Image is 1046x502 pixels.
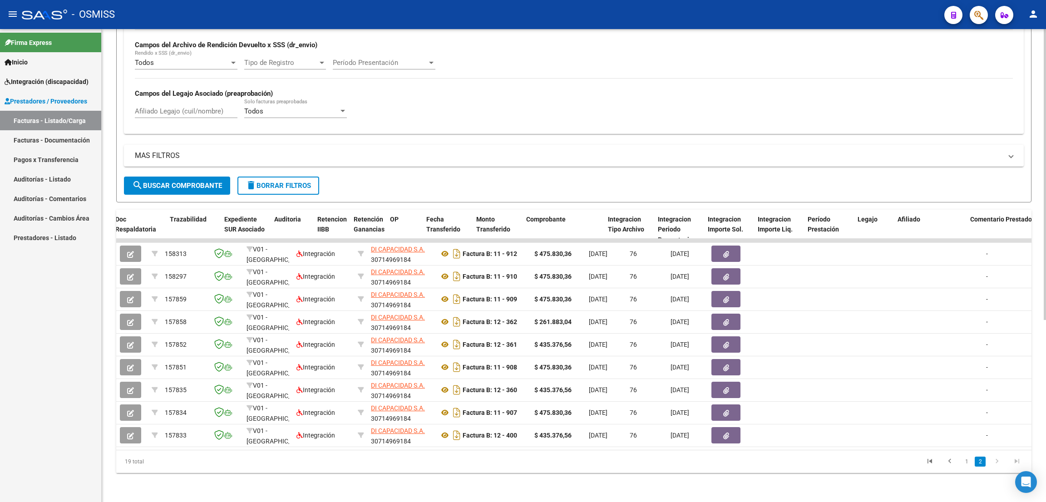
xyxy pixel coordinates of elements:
[463,295,517,303] strong: Factura B: 11 - 909
[630,364,637,371] span: 76
[166,210,221,250] datatable-header-cell: Trazabilidad
[988,457,1006,467] a: go to next page
[371,246,425,253] span: DI CAPACIDAD S.A.
[941,457,958,467] a: go to previous page
[296,273,335,280] span: Integración
[986,273,988,280] span: -
[354,216,385,233] span: Retención Ganancias
[589,364,607,371] span: [DATE]
[451,405,463,420] i: Descargar documento
[165,386,187,394] span: 157835
[589,273,607,280] span: [DATE]
[132,180,143,191] mat-icon: search
[371,314,425,321] span: DI CAPACIDAD S.A.
[296,364,335,371] span: Integración
[296,409,335,416] span: Integración
[350,210,386,250] datatable-header-cell: Retención Ganancias
[423,210,473,250] datatable-header-cell: Fecha Transferido
[296,432,335,439] span: Integración
[274,216,301,223] span: Auditoria
[135,89,273,98] strong: Campos del Legajo Asociado (preaprobación)
[463,386,517,394] strong: Factura B: 12 - 360
[463,318,517,325] strong: Factura B: 12 - 362
[371,380,432,399] div: 30714969184
[671,386,689,394] span: [DATE]
[296,386,335,394] span: Integración
[523,210,604,250] datatable-header-cell: Comprobante
[589,250,607,257] span: [DATE]
[704,210,754,250] datatable-header-cell: Integracion Importe Sol.
[708,216,743,233] span: Integracion Importe Sol.
[1028,9,1039,20] mat-icon: person
[463,409,517,416] strong: Factura B: 11 - 907
[371,268,425,276] span: DI CAPACIDAD S.A.
[246,180,257,191] mat-icon: delete
[165,364,187,371] span: 157851
[371,244,432,263] div: 30714969184
[476,216,510,233] span: Monto Transferido
[973,454,987,469] li: page 2
[921,457,938,467] a: go to first page
[671,432,689,439] span: [DATE]
[451,428,463,443] i: Descargar documento
[463,341,517,348] strong: Factura B: 12 - 361
[165,250,187,257] span: 158313
[473,210,523,250] datatable-header-cell: Monto Transferido
[271,210,314,250] datatable-header-cell: Auditoria
[371,426,432,445] div: 30714969184
[671,341,689,348] span: [DATE]
[534,432,572,439] strong: $ 435.376,56
[630,409,637,416] span: 76
[371,403,432,422] div: 30714969184
[671,409,689,416] span: [DATE]
[296,295,335,303] span: Integración
[221,210,271,250] datatable-header-cell: Expediente SUR Asociado
[451,315,463,329] i: Descargar documento
[630,341,637,348] span: 76
[589,318,607,325] span: [DATE]
[371,382,425,389] span: DI CAPACIDAD S.A.
[237,177,319,195] button: Borrar Filtros
[534,386,572,394] strong: $ 435.376,56
[135,151,1002,161] mat-panel-title: MAS FILTROS
[671,295,689,303] span: [DATE]
[124,145,1024,167] mat-expansion-panel-header: MAS FILTROS
[124,177,230,195] button: Buscar Comprobante
[170,216,207,223] span: Trazabilidad
[654,210,704,250] datatable-header-cell: Integracion Periodo Presentacion
[589,295,607,303] span: [DATE]
[244,59,318,67] span: Tipo de Registro
[317,216,347,233] span: Retencion IIBB
[371,335,432,354] div: 30714969184
[371,359,425,366] span: DI CAPACIDAD S.A.
[296,250,335,257] span: Integración
[808,216,839,233] span: Período Prestación
[5,38,52,48] span: Firma Express
[894,210,967,250] datatable-header-cell: Afiliado
[5,57,28,67] span: Inicio
[604,210,654,250] datatable-header-cell: Integracion Tipo Archivo
[451,337,463,352] i: Descargar documento
[986,295,988,303] span: -
[658,216,696,244] span: Integracion Periodo Presentacion
[5,77,89,87] span: Integración (discapacidad)
[630,295,637,303] span: 76
[244,107,263,115] span: Todos
[7,9,18,20] mat-icon: menu
[804,210,854,250] datatable-header-cell: Período Prestación
[898,216,920,223] span: Afiliado
[165,318,187,325] span: 157858
[534,409,572,416] strong: $ 475.830,36
[371,267,432,286] div: 30714969184
[534,364,572,371] strong: $ 475.830,36
[165,409,187,416] span: 157834
[986,318,988,325] span: -
[5,96,87,106] span: Prestadores / Proveedores
[630,250,637,257] span: 76
[986,364,988,371] span: -
[246,182,311,190] span: Borrar Filtros
[333,59,427,67] span: Período Presentación
[534,273,572,280] strong: $ 475.830,36
[132,182,222,190] span: Buscar Comprobante
[534,295,572,303] strong: $ 475.830,36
